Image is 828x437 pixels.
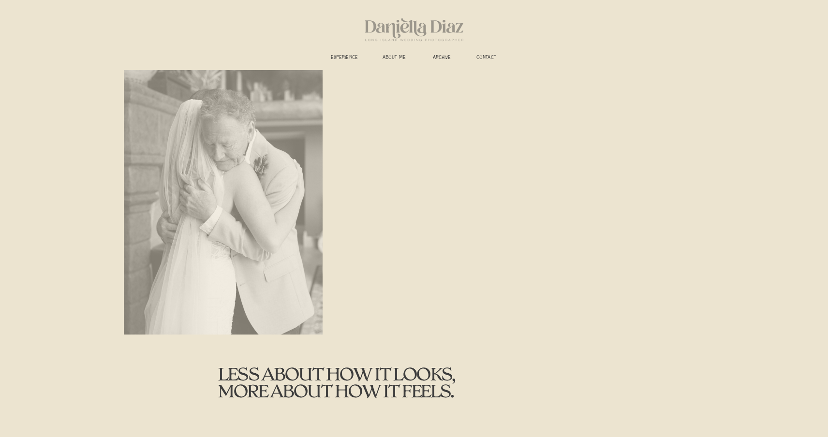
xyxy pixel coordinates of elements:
p: less about how it looks, more about how it feels. [218,366,462,407]
a: ARCHIVE [427,55,457,62]
a: ABOUT ME [376,55,412,62]
a: CONTACT [471,55,502,62]
a: experience [326,55,362,62]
